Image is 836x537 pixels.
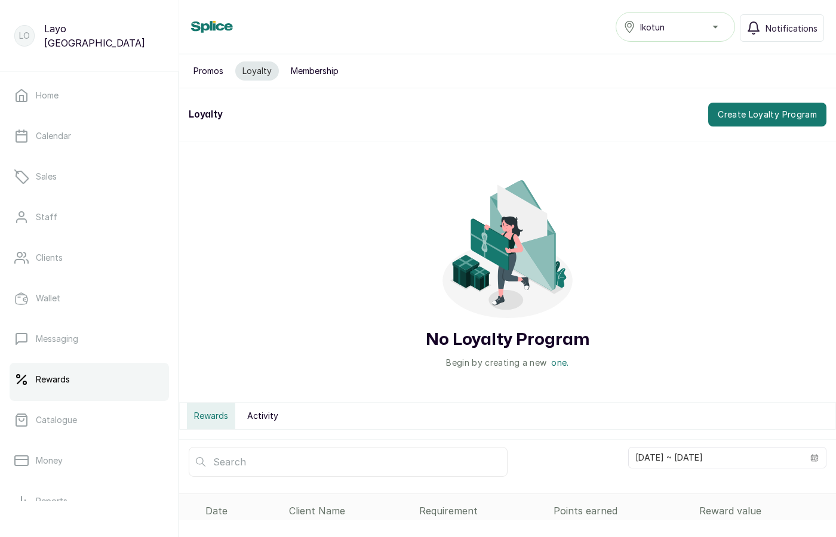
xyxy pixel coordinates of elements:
a: Calendar [10,119,169,153]
a: Sales [10,160,169,193]
p: Messaging [36,333,78,345]
div: Points earned [554,504,689,518]
p: Clients [36,252,63,264]
p: Layo [GEOGRAPHIC_DATA] [44,21,164,50]
button: Loyalty [235,61,279,81]
div: Client Name [289,504,410,518]
span: Ikotun [640,21,665,33]
p: Sales [36,171,57,183]
button: Membership [284,61,346,81]
p: LO [19,30,30,42]
input: Search [189,447,508,477]
button: Create Loyalty Program [708,103,826,126]
a: Home [10,79,169,112]
button: Rewards [187,403,235,429]
p: Wallet [36,292,60,304]
p: Reports [36,495,67,507]
span: one. [551,357,568,369]
button: Notifications [740,14,824,42]
a: Rewards [10,363,169,396]
span: Notifications [766,22,817,35]
p: Money [36,455,63,467]
div: Reward value [699,504,831,518]
input: Select date [629,447,803,468]
p: Rewards [36,374,70,385]
a: Money [10,444,169,477]
p: Home [36,89,59,101]
p: Catalogue [36,414,77,426]
h2: No Loyalty Program [426,328,589,352]
button: Begin by creating a newone. [446,357,568,369]
button: Promos [186,61,230,81]
a: Messaging [10,322,169,356]
button: Ikotun [616,12,735,42]
div: Requirement [419,504,545,518]
a: Staff [10,200,169,234]
a: Reports [10,484,169,518]
h2: Loyalty [189,107,222,122]
a: Catalogue [10,403,169,437]
a: Wallet [10,282,169,315]
a: Clients [10,241,169,274]
p: Calendar [36,130,71,142]
p: Staff [36,211,57,223]
button: Activity [240,403,285,429]
svg: calendar [810,453,819,462]
div: Date [205,504,279,518]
